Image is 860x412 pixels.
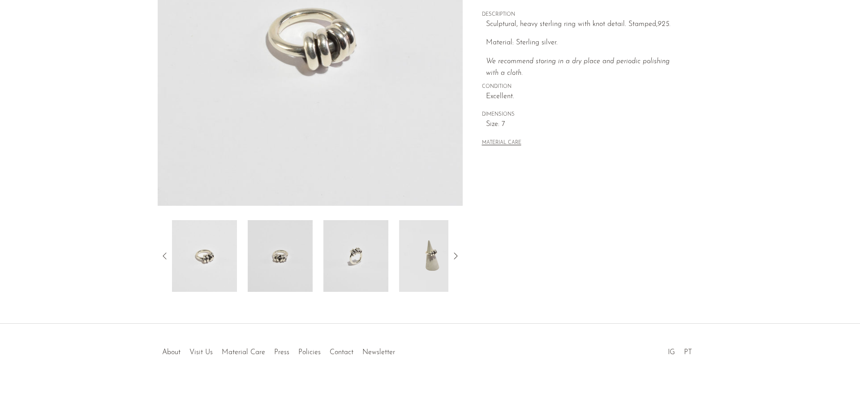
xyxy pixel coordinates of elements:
[298,349,321,356] a: Policies
[274,349,289,356] a: Press
[486,91,684,103] span: Excellent.
[486,37,684,49] p: Material: Sterling silver.
[482,83,684,91] span: CONDITION
[330,349,353,356] a: Contact
[482,11,684,19] span: DESCRIPTION
[172,220,237,292] img: Sterling Knot Ring
[323,220,388,292] img: Sterling Knot Ring
[486,19,684,30] p: Sculptural, heavy sterling ring with knot detail. Stamped,
[189,349,213,356] a: Visit Us
[158,342,400,359] ul: Quick links
[486,119,684,130] span: Size: 7
[399,220,464,292] img: Sterling Knot Ring
[162,349,181,356] a: About
[486,58,670,77] i: We recommend storing in a dry place and periodic polishing with a cloth.
[248,220,313,292] img: Sterling Knot Ring
[663,342,697,359] ul: Social Medias
[482,140,521,147] button: MATERIAL CARE
[222,349,265,356] a: Material Care
[482,111,684,119] span: DIMENSIONS
[668,349,675,356] a: IG
[684,349,692,356] a: PT
[658,21,671,28] em: 925.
